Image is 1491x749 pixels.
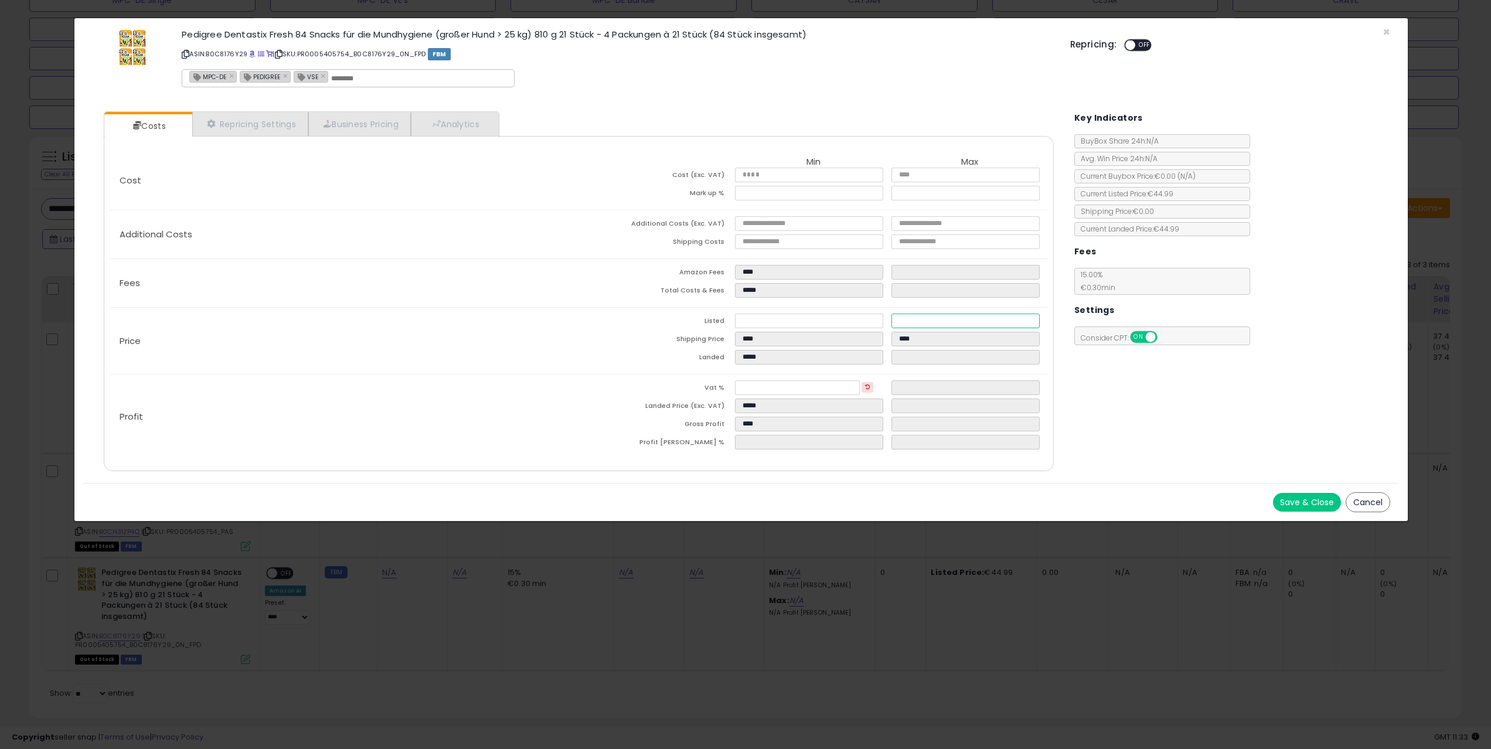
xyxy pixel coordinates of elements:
[1155,332,1174,342] span: OFF
[1273,493,1341,512] button: Save & Close
[1075,206,1154,216] span: Shipping Price: €0.00
[115,30,150,65] img: 51S0FqJQ0mL._SL60_.jpg
[579,216,735,234] td: Additional Costs (Exc. VAT)
[735,157,891,168] th: Min
[1383,23,1390,40] span: ×
[1177,171,1196,181] span: ( N/A )
[579,168,735,186] td: Cost (Exc. VAT)
[1131,332,1146,342] span: ON
[579,186,735,204] td: Mark up %
[249,49,256,59] a: BuyBox page
[1155,171,1196,181] span: €0.00
[579,350,735,368] td: Landed
[110,336,578,346] p: Price
[1074,303,1114,318] h5: Settings
[1070,40,1117,49] h5: Repricing:
[428,48,451,60] span: FBM
[1075,282,1115,292] span: €0.30 min
[1075,270,1115,292] span: 15.00 %
[294,72,318,81] span: VSE
[579,332,735,350] td: Shipping Price
[1075,136,1159,146] span: BuyBox Share 24h: N/A
[579,399,735,417] td: Landed Price (Exc. VAT)
[240,72,280,81] span: PEDIGREE
[192,112,308,136] a: Repricing Settings
[182,45,1052,63] p: ASIN: B0C8176Y29 | SKU: PR0005405754_B0C8176Y29_0N_FPD
[1074,244,1097,259] h5: Fees
[110,278,578,288] p: Fees
[110,230,578,239] p: Additional Costs
[283,70,290,81] a: ×
[411,112,498,136] a: Analytics
[1075,333,1173,343] span: Consider CPT:
[579,435,735,453] td: Profit [PERSON_NAME] %
[1075,189,1173,199] span: Current Listed Price: €44.99
[579,314,735,332] td: Listed
[579,265,735,283] td: Amazon Fees
[1346,492,1390,512] button: Cancel
[1074,111,1143,125] h5: Key Indicators
[579,283,735,301] td: Total Costs & Fees
[579,234,735,253] td: Shipping Costs
[229,70,236,81] a: ×
[110,176,578,185] p: Cost
[1075,224,1179,234] span: Current Landed Price: €44.99
[308,112,411,136] a: Business Pricing
[104,114,191,138] a: Costs
[182,30,1052,39] h3: Pedigree Dentastix Fresh 84 Snacks für die Mundhygiene (großer Hund > 25 kg) 810 g 21 Stück - 4 P...
[579,380,735,399] td: Vat %
[266,49,273,59] a: Your listing only
[1075,154,1158,164] span: Avg. Win Price 24h: N/A
[1135,40,1154,50] span: OFF
[110,412,578,421] p: Profit
[891,157,1047,168] th: Max
[190,72,226,81] span: MPC-DE
[579,417,735,435] td: Gross Profit
[1075,171,1196,181] span: Current Buybox Price:
[321,70,328,81] a: ×
[258,49,264,59] a: All offer listings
